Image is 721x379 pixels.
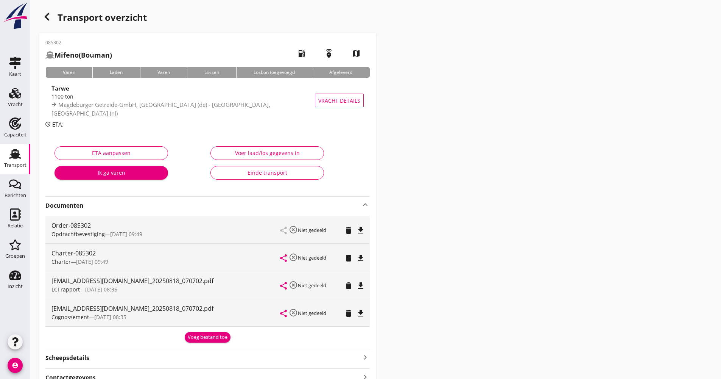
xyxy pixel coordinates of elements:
[45,201,361,210] strong: Documenten
[39,9,376,33] h1: Transport overzicht
[289,308,298,317] i: highlight_off
[51,221,280,230] div: Order-085302
[344,281,353,290] i: delete
[344,226,353,235] i: delete
[8,223,23,228] div: Relatie
[45,354,89,362] strong: Scheepsdetails
[85,286,117,293] span: [DATE] 08:35
[110,230,142,238] span: [DATE] 09:49
[8,358,23,373] i: account_circle
[279,309,288,318] i: share
[51,276,280,285] div: [EMAIL_ADDRESS][DOMAIN_NAME]_20250818_070702.pdf
[51,230,280,238] div: —
[45,50,112,60] h2: (Bouman)
[4,132,26,137] div: Capaciteit
[51,92,318,100] div: 1100 ton
[92,67,140,78] div: Laden
[279,254,288,263] i: share
[210,166,324,180] button: Einde transport
[8,284,23,289] div: Inzicht
[51,285,280,293] div: —
[356,254,365,263] i: file_download
[51,258,71,265] span: Charter
[185,332,230,343] button: Voeg bestand toe
[4,163,26,168] div: Transport
[298,282,326,289] small: Niet gedeeld
[361,200,370,209] i: keyboard_arrow_up
[55,50,79,60] strong: Mifeno
[51,304,280,313] div: [EMAIL_ADDRESS][DOMAIN_NAME]_20250818_070702.pdf
[55,146,168,160] button: ETA aanpassen
[356,309,365,318] i: file_download
[45,39,112,46] p: 085302
[217,149,318,157] div: Voer laad/los gegevens in
[356,281,365,290] i: file_download
[61,149,162,157] div: ETA aanpassen
[210,146,324,160] button: Voer laad/los gegevens in
[51,101,270,117] span: Magdeburger Getreide-GmbH, [GEOGRAPHIC_DATA] (de) - [GEOGRAPHIC_DATA], [GEOGRAPHIC_DATA] (nl)
[45,84,370,117] a: Tarwe1100 tonMagdeburger Getreide-GmbH, [GEOGRAPHIC_DATA] (de) - [GEOGRAPHIC_DATA], [GEOGRAPHIC_D...
[298,227,326,233] small: Niet gedeeld
[356,226,365,235] i: file_download
[217,169,318,177] div: Einde transport
[344,254,353,263] i: delete
[51,258,280,266] div: —
[5,193,26,198] div: Berichten
[8,102,23,107] div: Vracht
[52,121,64,128] span: ETA:
[94,313,126,321] span: [DATE] 08:35
[5,254,25,258] div: Groepen
[51,313,280,321] div: —
[291,43,312,64] i: local_gas_station
[361,352,370,362] i: keyboard_arrow_right
[51,230,105,238] span: Opdrachtbevestiging
[279,281,288,290] i: share
[51,249,280,258] div: Charter-085302
[9,72,21,77] div: Kaart
[51,286,80,293] span: LCI rapport
[45,67,92,78] div: Varen
[346,43,367,64] i: map
[236,67,312,78] div: Losbon toegevoegd
[187,67,236,78] div: Lossen
[318,97,360,105] span: Vracht details
[289,225,298,234] i: highlight_off
[298,310,326,316] small: Niet gedeeld
[188,334,227,341] div: Voeg bestand toe
[289,253,298,262] i: highlight_off
[55,166,168,180] button: Ik ga varen
[51,313,89,321] span: Cognossement
[315,94,364,107] button: Vracht details
[312,67,369,78] div: Afgeleverd
[76,258,108,265] span: [DATE] 09:49
[298,254,326,261] small: Niet gedeeld
[2,2,29,30] img: logo-small.a267ee39.svg
[344,309,353,318] i: delete
[61,169,162,177] div: Ik ga varen
[140,67,187,78] div: Varen
[289,280,298,290] i: highlight_off
[51,85,69,92] strong: Tarwe
[318,43,339,64] i: emergency_share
